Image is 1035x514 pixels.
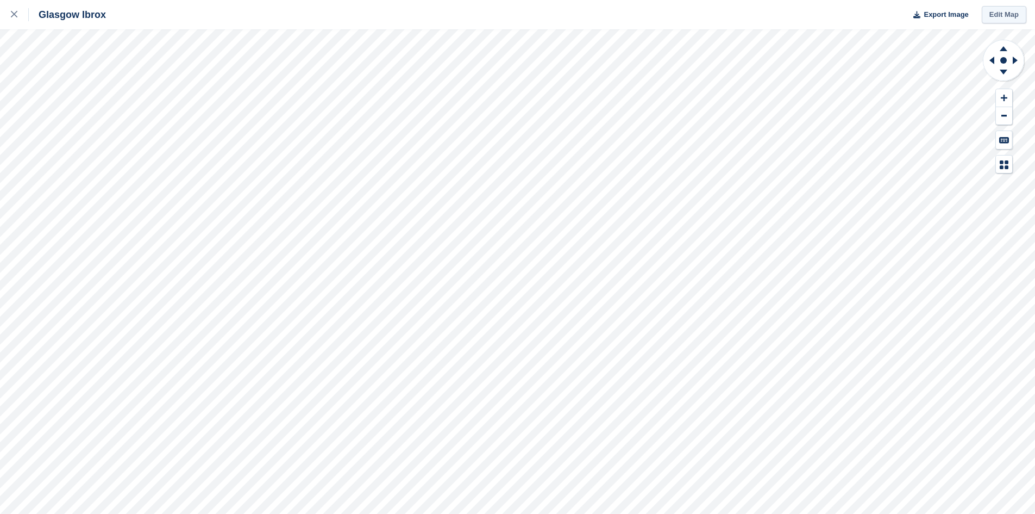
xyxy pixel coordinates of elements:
button: Map Legend [996,156,1012,174]
button: Keyboard Shortcuts [996,131,1012,149]
a: Edit Map [982,6,1026,24]
button: Zoom Out [996,107,1012,125]
span: Export Image [924,9,968,20]
div: Glasgow Ibrox [29,8,106,21]
button: Zoom In [996,89,1012,107]
button: Export Image [907,6,969,24]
